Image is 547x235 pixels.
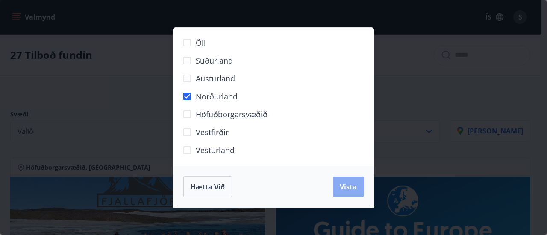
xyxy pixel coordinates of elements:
[340,182,357,191] span: Vista
[196,91,238,102] span: Norðurland
[183,176,232,197] button: Hætta við
[196,127,229,138] span: Vestfirðir
[191,182,225,191] span: Hætta við
[196,37,206,48] span: Öll
[196,73,235,84] span: Austurland
[196,145,235,156] span: Vesturland
[333,177,364,197] button: Vista
[196,109,268,120] span: Höfuðborgarsvæðið
[196,55,233,66] span: Suðurland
